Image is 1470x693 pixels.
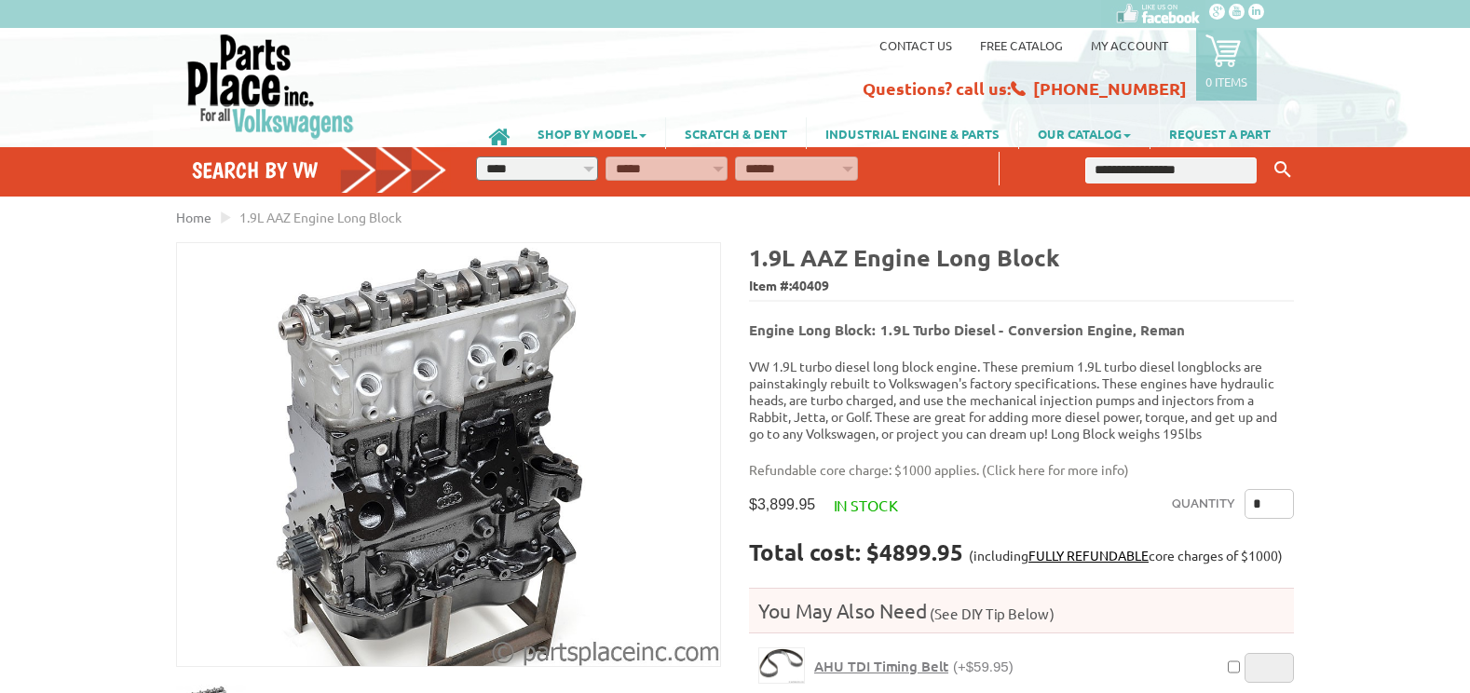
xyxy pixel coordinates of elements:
[749,496,815,513] span: $3,899.95
[1019,117,1150,149] a: OUR CATALOG
[1091,37,1168,53] a: My Account
[834,496,898,514] span: In stock
[987,461,1124,478] a: Click here for more info
[927,605,1055,622] span: (See DIY Tip Below)
[749,273,1294,300] span: Item #:
[1172,489,1235,519] label: Quantity
[749,320,1185,339] b: Engine Long Block: 1.9L Turbo Diesel - Conversion Engine, Reman
[969,547,1283,564] span: (including core charges of $1000)
[519,117,665,149] a: SHOP BY MODEL
[792,277,829,293] span: 40409
[749,242,1059,272] b: 1.9L AAZ Engine Long Block
[758,647,805,684] a: AHU TDI Timing Belt
[749,537,963,566] strong: Total cost: $4899.95
[177,243,720,666] img: 1.9L AAZ Engine Long Block
[1269,155,1297,185] button: Keyword Search
[814,657,948,675] span: AHU TDI Timing Belt
[192,156,447,183] h4: Search by VW
[1150,117,1289,149] a: REQUEST A PART
[1205,74,1247,89] p: 0 items
[666,117,806,149] a: SCRATCH & DENT
[749,598,1294,623] h4: You May Also Need
[759,648,804,683] img: AHU TDI Timing Belt
[980,37,1063,53] a: Free Catalog
[814,658,1014,675] a: AHU TDI Timing Belt(+$59.95)
[749,358,1294,442] p: VW 1.9L turbo diesel long block engine. These premium 1.9L turbo diesel longblocks are painstakin...
[1196,28,1257,101] a: 0 items
[879,37,952,53] a: Contact us
[749,460,1280,480] p: Refundable core charge: $1000 applies. ( )
[1028,547,1149,564] a: FULLY REFUNDABLE
[239,209,402,225] span: 1.9L AAZ Engine Long Block
[185,33,356,140] img: Parts Place Inc!
[807,117,1018,149] a: INDUSTRIAL ENGINE & PARTS
[176,209,211,225] a: Home
[953,659,1014,674] span: (+$59.95)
